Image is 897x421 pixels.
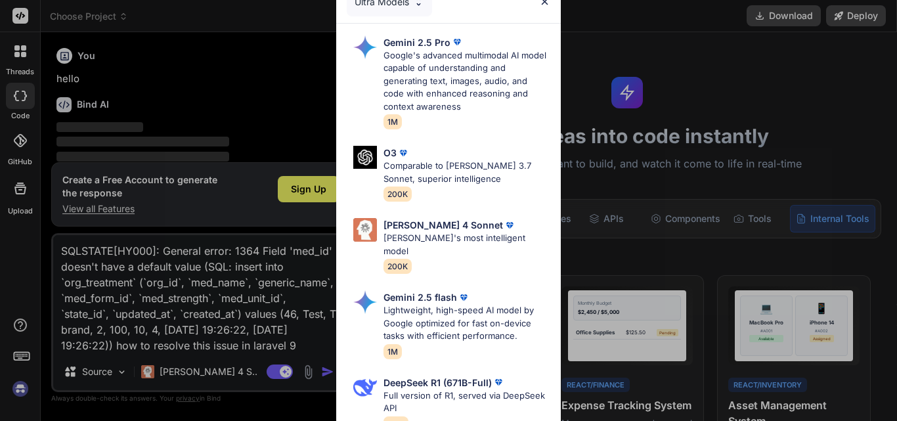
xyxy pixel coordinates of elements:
[457,291,470,304] img: premium
[383,344,402,359] span: 1M
[383,376,492,389] p: DeepSeek R1 (671B-Full)
[353,290,377,314] img: Pick Models
[383,232,550,257] p: [PERSON_NAME]'s most intelligent model
[353,35,377,59] img: Pick Models
[383,218,503,232] p: [PERSON_NAME] 4 Sonnet
[492,376,505,389] img: premium
[353,376,377,399] img: Pick Models
[353,218,377,242] img: Pick Models
[383,389,550,415] p: Full version of R1, served via DeepSeek API
[503,219,516,232] img: premium
[383,49,550,114] p: Google's advanced multimodal AI model capable of understanding and generating text, images, audio...
[383,187,412,202] span: 200K
[353,146,377,169] img: Pick Models
[383,160,550,185] p: Comparable to [PERSON_NAME] 3.7 Sonnet, superior intelligence
[397,146,410,160] img: premium
[383,114,402,129] span: 1M
[383,35,450,49] p: Gemini 2.5 Pro
[383,259,412,274] span: 200K
[450,35,464,49] img: premium
[383,146,397,160] p: O3
[383,290,457,304] p: Gemini 2.5 flash
[383,304,550,343] p: Lightweight, high-speed AI model by Google optimized for fast on-device tasks with efficient perf...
